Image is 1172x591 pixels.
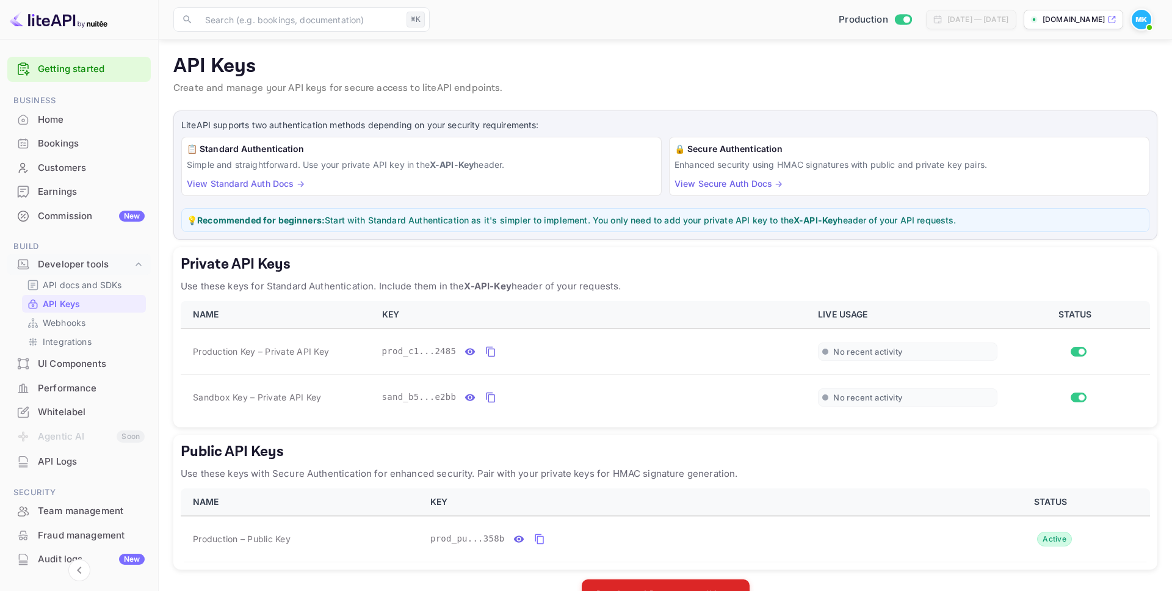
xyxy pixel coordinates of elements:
[675,158,1144,171] p: Enhanced security using HMAC signatures with public and private key pairs.
[464,280,511,292] strong: X-API-Key
[7,450,151,474] div: API Logs
[7,254,151,275] div: Developer tools
[27,297,141,310] a: API Keys
[181,488,1150,562] table: public api keys table
[7,450,151,473] a: API Logs
[38,405,145,419] div: Whitelabel
[187,214,1144,227] p: 💡 Start with Standard Authentication as it's simpler to implement. You only need to add your priv...
[43,335,92,348] p: Integrations
[38,137,145,151] div: Bookings
[1043,14,1105,25] p: [DOMAIN_NAME]
[22,295,146,313] div: API Keys
[7,240,151,253] span: Build
[181,118,1149,132] p: LiteAPI supports two authentication methods depending on your security requirements:
[193,391,321,404] span: Sandbox Key – Private API Key
[38,529,145,543] div: Fraud management
[7,548,151,570] a: Audit logsNew
[38,357,145,371] div: UI Components
[22,333,146,350] div: Integrations
[7,377,151,401] div: Performance
[675,142,1144,156] h6: 🔒 Secure Authentication
[38,553,145,567] div: Audit logs
[833,393,902,403] span: No recent activity
[675,178,783,189] a: View Secure Auth Docs →
[7,524,151,548] div: Fraud management
[833,347,902,357] span: No recent activity
[68,559,90,581] button: Collapse navigation
[38,62,145,76] a: Getting started
[7,401,151,424] div: Whitelabel
[38,382,145,396] div: Performance
[181,279,1150,294] p: Use these keys for Standard Authentication. Include them in the header of your requests.
[7,132,151,154] a: Bookings
[181,301,1150,420] table: private api keys table
[181,442,1150,462] h5: Public API Keys
[839,13,888,27] span: Production
[1005,301,1150,328] th: STATUS
[834,13,916,27] div: Switch to Sandbox mode
[956,488,1150,516] th: STATUS
[27,278,141,291] a: API docs and SDKs
[7,401,151,423] a: Whitelabel
[7,156,151,179] a: Customers
[10,10,107,29] img: LiteAPI logo
[7,486,151,499] span: Security
[7,156,151,180] div: Customers
[7,108,151,131] a: Home
[181,488,423,516] th: NAME
[22,276,146,294] div: API docs and SDKs
[173,81,1157,96] p: Create and manage your API keys for secure access to liteAPI endpoints.
[7,132,151,156] div: Bookings
[1037,532,1072,546] div: Active
[794,215,837,225] strong: X-API-Key
[7,205,151,228] div: CommissionNew
[197,215,325,225] strong: Recommended for beginners:
[7,548,151,571] div: Audit logsNew
[7,499,151,523] div: Team management
[423,488,956,516] th: KEY
[7,377,151,399] a: Performance
[7,352,151,375] a: UI Components
[43,297,80,310] p: API Keys
[7,57,151,82] div: Getting started
[7,524,151,546] a: Fraud management
[7,352,151,376] div: UI Components
[27,335,141,348] a: Integrations
[375,301,811,328] th: KEY
[430,532,505,545] span: prod_pu...358b
[947,14,1008,25] div: [DATE] — [DATE]
[27,316,141,329] a: Webhooks
[38,258,132,272] div: Developer tools
[38,455,145,469] div: API Logs
[181,255,1150,274] h5: Private API Keys
[7,180,151,204] div: Earnings
[43,316,85,329] p: Webhooks
[193,345,329,358] span: Production Key – Private API Key
[1132,10,1151,29] img: Michelle Krogmeier
[193,532,291,545] span: Production – Public Key
[38,209,145,223] div: Commission
[198,7,402,32] input: Search (e.g. bookings, documentation)
[22,314,146,332] div: Webhooks
[7,94,151,107] span: Business
[181,301,375,328] th: NAME
[119,211,145,222] div: New
[38,113,145,127] div: Home
[187,158,656,171] p: Simple and straightforward. Use your private API key in the header.
[7,180,151,203] a: Earnings
[119,554,145,565] div: New
[173,54,1157,79] p: API Keys
[38,161,145,175] div: Customers
[38,504,145,518] div: Team management
[7,108,151,132] div: Home
[382,345,457,358] span: prod_c1...2485
[181,466,1150,481] p: Use these keys with Secure Authentication for enhanced security. Pair with your private keys for ...
[38,185,145,199] div: Earnings
[7,499,151,522] a: Team management
[430,159,474,170] strong: X-API-Key
[187,178,305,189] a: View Standard Auth Docs →
[407,12,425,27] div: ⌘K
[811,301,1005,328] th: LIVE USAGE
[382,391,457,404] span: sand_b5...e2bb
[187,142,656,156] h6: 📋 Standard Authentication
